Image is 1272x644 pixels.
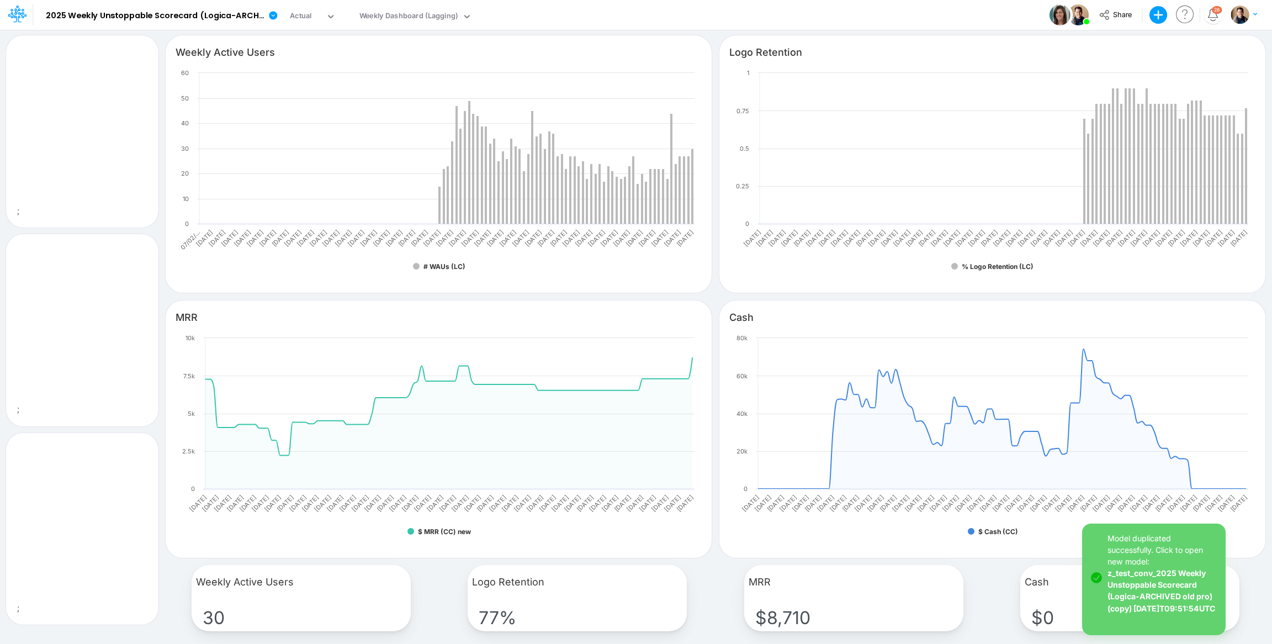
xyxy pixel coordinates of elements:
[183,372,195,380] text: 7.5k
[929,228,949,248] text: [DATE]
[574,228,594,248] text: [DATE]
[830,228,850,248] text: [DATE]
[15,40,81,63] input: Type a title here
[388,493,407,513] text: [DATE]
[791,493,810,513] text: [DATE]
[181,94,189,102] text: 50
[767,228,787,248] text: [DATE]
[418,527,471,536] text: $ MRR (CC) new
[904,228,924,248] text: [DATE]
[372,228,391,248] text: [DATE]
[410,228,430,248] text: [DATE]
[448,228,468,248] text: [DATE]
[487,493,507,513] text: [DATE]
[203,607,229,629] span: 30
[333,228,353,248] text: [DATE]
[1091,228,1111,248] text: [DATE]
[891,493,911,513] text: [DATE]
[624,228,644,248] text: [DATE]
[175,305,593,328] input: Type a title here
[1128,493,1148,513] text: [DATE]
[182,447,195,455] text: 2.5k
[232,228,252,248] text: [DATE]
[290,10,312,23] div: Actual
[740,145,749,152] text: 0.5
[816,493,836,513] text: [DATE]
[275,493,295,513] text: [DATE]
[525,493,545,513] text: [DATE]
[978,493,998,513] text: [DATE]
[498,228,518,248] text: [DATE]
[309,228,328,248] text: [DATE]
[1216,228,1236,248] text: [DATE]
[1067,228,1086,248] text: [DATE]
[485,228,505,248] text: [DATE]
[15,438,81,461] input: Type a title here
[953,493,973,513] text: [DATE]
[359,10,458,23] div: Weekly Dashboard (Lagging)
[188,410,195,418] text: 5k
[613,493,633,513] text: [DATE]
[755,607,815,629] span: $8,710
[903,493,923,513] text: [DATE]
[854,493,873,513] text: [DATE]
[955,228,974,248] text: [DATE]
[1041,493,1061,513] text: [DATE]
[1091,493,1111,513] text: [DATE]
[1029,228,1049,248] text: [DATE]
[780,228,799,248] text: [DATE]
[179,228,202,251] text: 07/02/…
[736,182,749,190] text: 0.25
[879,228,899,248] text: [DATE]
[181,170,189,177] text: 20
[200,493,220,513] text: [DATE]
[6,266,158,426] div: ;
[351,493,370,513] text: [DATE]
[662,228,682,248] text: [DATE]
[523,228,543,248] text: [DATE]
[283,228,303,248] text: [DATE]
[397,228,417,248] text: [DATE]
[675,228,695,248] text: [DATE]
[1029,493,1048,513] text: [DATE]
[438,493,458,513] text: [DATE]
[238,493,258,513] text: [DATE]
[181,145,189,152] text: 30
[1116,228,1136,248] text: [DATE]
[803,493,823,513] text: [DATE]
[1107,568,1215,613] a: z_test_conv_2025 Weekly Unstoppable Scorecard (Logica-ARCHIVED old pro) (copy) [DATE]T09:51:54UTC
[828,493,848,513] text: [DATE]
[191,485,195,493] text: 0
[1142,228,1162,248] text: [DATE]
[561,228,581,248] text: [DATE]
[736,334,748,342] text: 80k
[662,493,682,513] text: [DATE]
[479,607,521,629] span: 77%
[473,228,492,248] text: [DATE]
[46,11,264,21] b: 2025 Weekly Unstoppable Scorecard (Logica-ARCHIVED old pro)
[1179,228,1199,248] text: [DATE]
[425,493,445,513] text: [DATE]
[866,493,886,513] text: [DATE]
[563,493,582,513] text: [DATE]
[181,69,189,77] text: 60
[346,228,366,248] text: [DATE]
[1053,493,1073,513] text: [DATE]
[1191,228,1211,248] text: [DATE]
[550,493,570,513] text: [DATE]
[588,493,608,513] text: [DATE]
[587,228,607,248] text: [DATE]
[1229,493,1249,513] text: [DATE]
[549,228,569,248] text: [DATE]
[736,107,749,115] text: 0.75
[736,410,748,418] text: 40k
[181,119,189,127] text: 40
[325,493,345,513] text: [DATE]
[736,372,748,380] text: 60k
[1154,493,1174,513] text: [DATE]
[451,493,470,513] text: [DATE]
[1179,493,1199,513] text: [DATE]
[1229,228,1249,248] text: [DATE]
[251,493,271,513] text: [DATE]
[1016,493,1036,513] text: [DATE]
